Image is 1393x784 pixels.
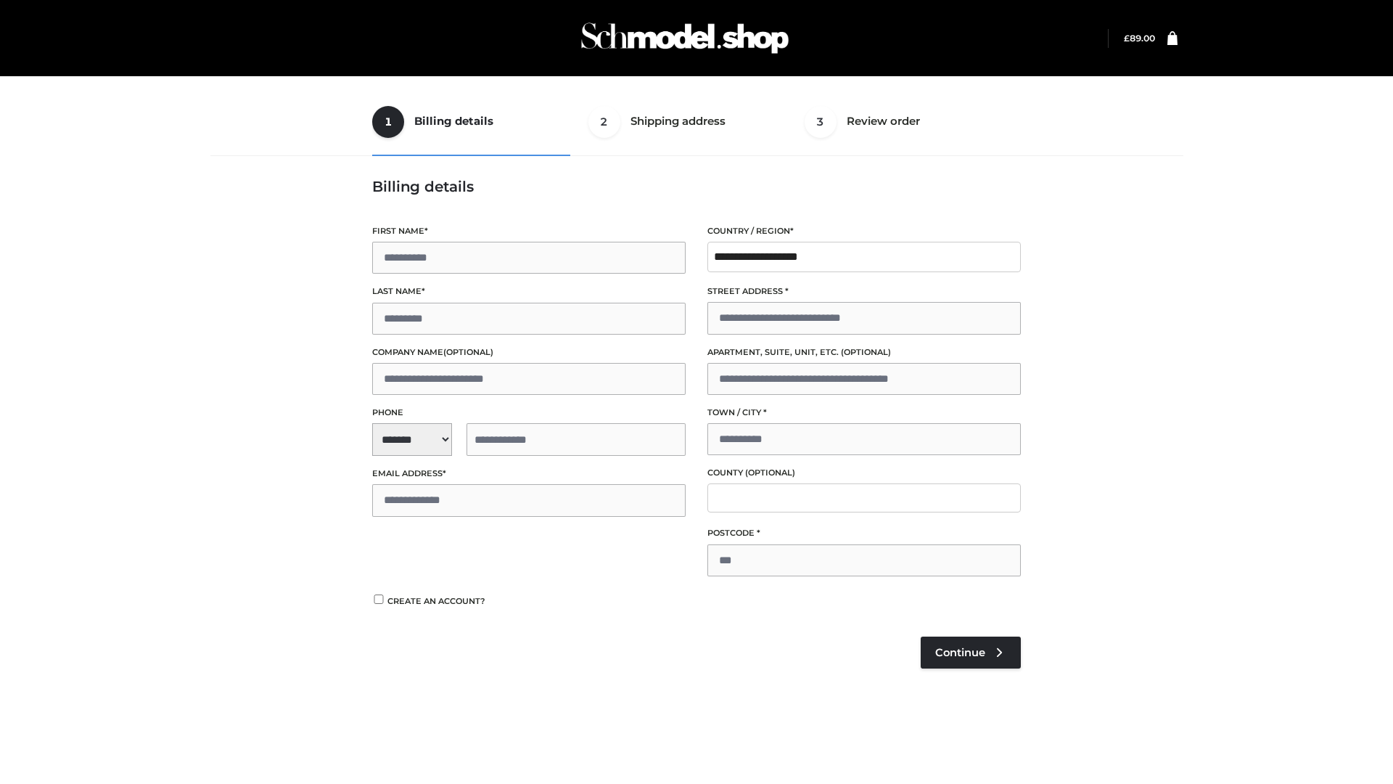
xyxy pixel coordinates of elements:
[1124,33,1130,44] span: £
[707,346,1021,359] label: Apartment, suite, unit, etc.
[372,467,686,481] label: Email address
[372,346,686,359] label: Company name
[576,9,794,67] img: Schmodel Admin 964
[372,595,385,604] input: Create an account?
[707,285,1021,298] label: Street address
[372,178,1021,195] h3: Billing details
[935,646,985,659] span: Continue
[707,406,1021,420] label: Town / City
[443,347,493,357] span: (optional)
[745,467,795,478] span: (optional)
[841,347,891,357] span: (optional)
[921,637,1021,669] a: Continue
[707,224,1021,238] label: Country / Region
[372,406,686,420] label: Phone
[707,526,1021,540] label: Postcode
[372,224,686,238] label: First name
[1124,33,1155,44] bdi: 89.00
[1124,33,1155,44] a: £89.00
[707,466,1021,480] label: County
[372,285,686,298] label: Last name
[387,596,485,606] span: Create an account?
